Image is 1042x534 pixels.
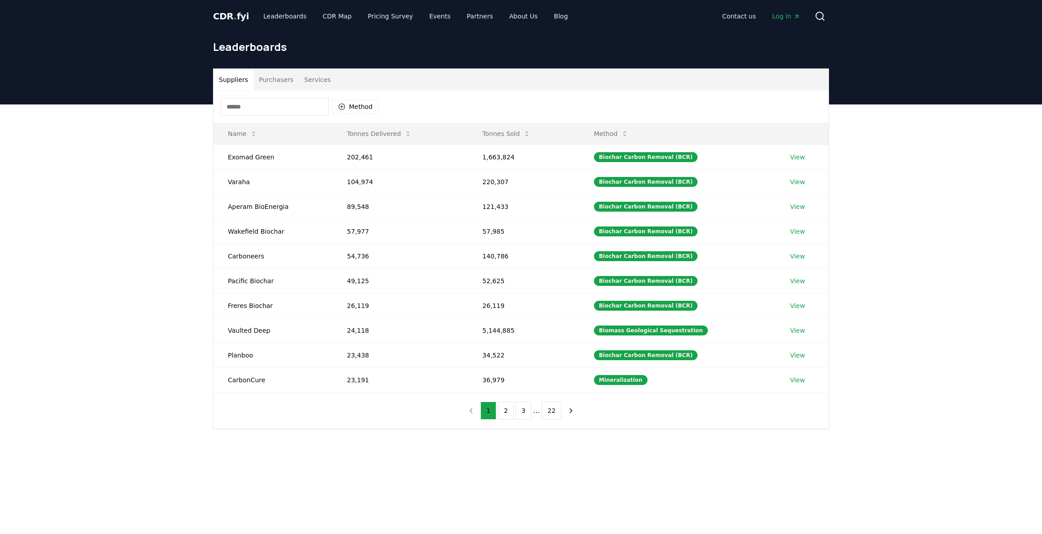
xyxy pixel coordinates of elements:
div: Biochar Carbon Removal (BCR) [594,226,698,236]
a: View [790,227,805,236]
td: Carboneers [213,244,332,268]
td: 202,461 [332,145,468,169]
span: Log in [772,12,800,21]
button: next page [563,402,579,420]
div: Mineralization [594,375,648,385]
td: 57,985 [468,219,580,244]
div: Biochar Carbon Removal (BCR) [594,251,698,261]
a: CDR.fyi [213,10,249,23]
button: Tonnes Delivered [340,125,419,143]
a: Log in [765,8,807,24]
a: View [790,301,805,310]
td: Exomad Green [213,145,332,169]
a: View [790,276,805,285]
div: Biochar Carbon Removal (BCR) [594,301,698,311]
nav: Main [715,8,807,24]
td: 1,663,824 [468,145,580,169]
div: Biochar Carbon Removal (BCR) [594,152,698,162]
a: Blog [547,8,575,24]
button: 22 [542,402,562,420]
li: ... [533,405,540,416]
td: 121,433 [468,194,580,219]
a: Partners [460,8,500,24]
button: Purchasers [254,69,299,91]
td: 23,191 [332,367,468,392]
td: 52,625 [468,268,580,293]
a: Events [422,8,458,24]
td: 26,119 [468,293,580,318]
button: Suppliers [213,69,254,91]
a: Contact us [715,8,763,24]
a: About Us [502,8,545,24]
td: Aperam BioEnergia [213,194,332,219]
nav: Main [256,8,575,24]
a: View [790,326,805,335]
td: 5,144,885 [468,318,580,343]
a: CDR Map [316,8,359,24]
button: 3 [516,402,531,420]
td: Freres Biochar [213,293,332,318]
button: Method [332,100,379,114]
td: 36,979 [468,367,580,392]
button: 2 [498,402,514,420]
td: 57,977 [332,219,468,244]
td: 140,786 [468,244,580,268]
button: 1 [480,402,496,420]
td: 34,522 [468,343,580,367]
span: CDR fyi [213,11,249,22]
div: Biochar Carbon Removal (BCR) [594,202,698,212]
a: View [790,351,805,360]
button: Method [587,125,636,143]
h1: Leaderboards [213,40,829,54]
button: Name [221,125,264,143]
td: Varaha [213,169,332,194]
td: 24,118 [332,318,468,343]
td: 220,307 [468,169,580,194]
td: 89,548 [332,194,468,219]
button: Tonnes Sold [475,125,538,143]
div: Biochar Carbon Removal (BCR) [594,177,698,187]
button: Services [299,69,336,91]
a: View [790,177,805,186]
td: Vaulted Deep [213,318,332,343]
a: View [790,376,805,385]
a: Leaderboards [256,8,314,24]
td: Wakefield Biochar [213,219,332,244]
td: 49,125 [332,268,468,293]
td: 54,736 [332,244,468,268]
span: . [234,11,237,22]
td: Planboo [213,343,332,367]
td: 104,974 [332,169,468,194]
td: 23,438 [332,343,468,367]
td: 26,119 [332,293,468,318]
a: View [790,153,805,162]
div: Biochar Carbon Removal (BCR) [594,350,698,360]
a: Pricing Survey [361,8,420,24]
td: CarbonCure [213,367,332,392]
a: View [790,252,805,261]
td: Pacific Biochar [213,268,332,293]
div: Biochar Carbon Removal (BCR) [594,276,698,286]
a: View [790,202,805,211]
div: Biomass Geological Sequestration [594,326,708,335]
